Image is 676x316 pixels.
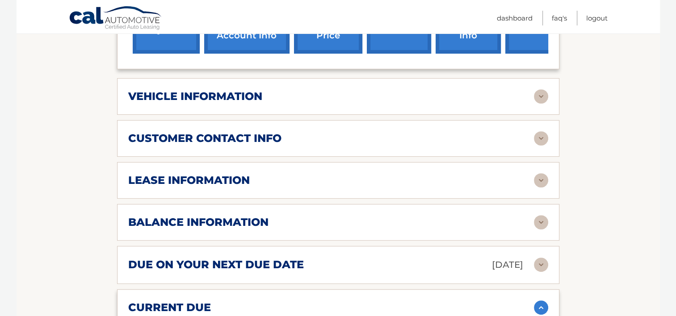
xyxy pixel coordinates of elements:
img: accordion-rest.svg [534,131,548,146]
h2: customer contact info [128,132,281,145]
img: accordion-rest.svg [534,89,548,104]
p: [DATE] [492,257,523,273]
a: Dashboard [497,11,533,25]
h2: lease information [128,174,250,187]
img: accordion-rest.svg [534,258,548,272]
h2: current due [128,301,211,314]
h2: balance information [128,216,269,229]
img: accordion-rest.svg [534,215,548,229]
img: accordion-active.svg [534,300,548,315]
h2: due on your next due date [128,258,304,271]
img: accordion-rest.svg [534,173,548,187]
a: Cal Automotive [69,6,163,32]
a: FAQ's [552,11,567,25]
a: Logout [586,11,608,25]
h2: vehicle information [128,90,262,103]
